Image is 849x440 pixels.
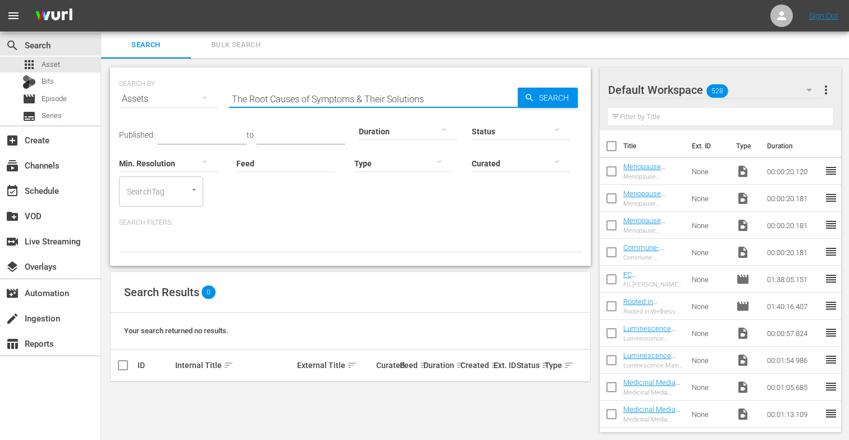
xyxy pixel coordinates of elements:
span: Overlays [6,260,19,274]
button: Open [189,184,199,195]
div: Duration [423,359,458,372]
td: 00:00:20.181 [763,185,824,212]
div: Assets [119,83,218,115]
td: None [687,185,732,212]
div: Ext. ID [494,361,514,370]
button: more_vert [819,76,833,103]
td: None [687,158,732,185]
div: Menopause Awareness Month Promo Option 3 [623,173,683,180]
span: more_vert [819,83,833,97]
div: Feed [400,359,420,372]
td: None [687,293,732,320]
span: Bits [42,76,54,87]
span: reorder [824,299,838,312]
span: sort [419,360,430,370]
div: Medicinal Media Interstitial- Inner Strength [623,416,683,423]
div: Luminescence [PERSON_NAME] and [PERSON_NAME] 00:58 [623,335,683,342]
span: Video [736,246,750,259]
div: Created [460,359,490,372]
span: 0 [202,285,216,299]
td: 01:40:16.407 [763,293,824,320]
a: Menopause Awareness Month Promo Option 2 [623,189,681,215]
span: Search Results [124,285,199,299]
span: sort [347,360,357,370]
span: sort [456,360,466,370]
span: to [247,130,254,139]
a: Luminescence [PERSON_NAME] and [PERSON_NAME] 00:58 [623,324,677,366]
span: Search [108,39,184,52]
div: Type [545,359,560,372]
td: 00:00:20.181 [763,239,824,266]
th: Duration [760,130,828,162]
span: reorder [824,380,838,393]
span: Video [736,353,750,367]
span: Series [42,110,62,121]
div: FC [PERSON_NAME] EP 10 [623,281,683,288]
td: 00:00:20.181 [763,212,824,239]
div: ID [138,361,172,370]
span: Your search returned no results. [124,326,229,335]
span: Published: [119,130,155,139]
span: Schedule [6,184,19,198]
td: 00:00:20.120 [763,158,824,185]
a: Rooted in Wellness [PERSON_NAME] [S1E6] (Inner Strength) [623,297,677,339]
td: None [687,239,732,266]
div: Luminescence Main Promo 01:55 [623,362,683,369]
div: Menopause Awareness Month Promo Option 2 [623,200,683,207]
span: Search [535,88,578,108]
div: Medicinal Media Interstitial- Still Water [623,389,683,396]
th: Type [729,130,760,162]
p: Search Filters: [119,218,582,228]
span: Video [736,326,750,340]
span: Video [736,380,750,394]
div: Status [517,359,541,372]
span: Episode [42,93,67,105]
th: Title [623,130,685,162]
a: Sign Out [809,11,838,20]
span: Episode [22,92,36,106]
span: 528 [706,79,728,103]
a: Medicinal Media Interstitial- Inner Strength [623,405,680,430]
span: Asset [22,58,36,71]
td: None [687,320,732,347]
span: reorder [824,353,838,366]
span: Search [6,39,19,52]
span: reorder [824,218,838,232]
td: None [687,401,732,428]
button: Search [518,88,578,108]
div: Curated [376,361,396,370]
a: Commune- Navigating Perimenopause and Menopause Next On [623,243,674,285]
span: Channels [6,159,19,173]
span: Episode [736,300,750,313]
div: Commune- Navigating Perimenopause and Menopause Next On [623,254,683,261]
td: None [687,266,732,293]
span: Ingestion [6,312,19,325]
td: None [687,374,732,401]
a: Menopause Awareness Month Promo Option 1 [623,216,681,242]
span: reorder [824,326,838,339]
td: None [687,212,732,239]
span: Reports [6,337,19,351]
span: Create [6,134,19,147]
div: External Title [297,359,373,372]
span: reorder [824,272,838,285]
span: VOD [6,210,19,223]
span: reorder [824,191,838,205]
td: 01:38:05.151 [763,266,824,293]
th: Ext. ID [685,130,729,162]
span: Bulk Search [198,39,274,52]
div: Default Workspace [608,74,823,106]
span: sort [491,360,501,370]
span: sort [223,360,234,370]
span: reorder [824,164,838,178]
span: Video [736,219,750,232]
td: None [687,347,732,374]
td: 00:01:13.109 [763,401,824,428]
div: Menopause Awareness Month Promo Option 1 [623,227,683,234]
span: Live Streaming [6,235,19,248]
div: Rooted in Wellness [PERSON_NAME] EP 6 [623,308,683,315]
span: sort [541,360,551,370]
span: Automation [6,287,19,300]
a: Menopause Awareness Month Promo Option 3 [623,162,681,188]
span: Asset [42,59,60,70]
